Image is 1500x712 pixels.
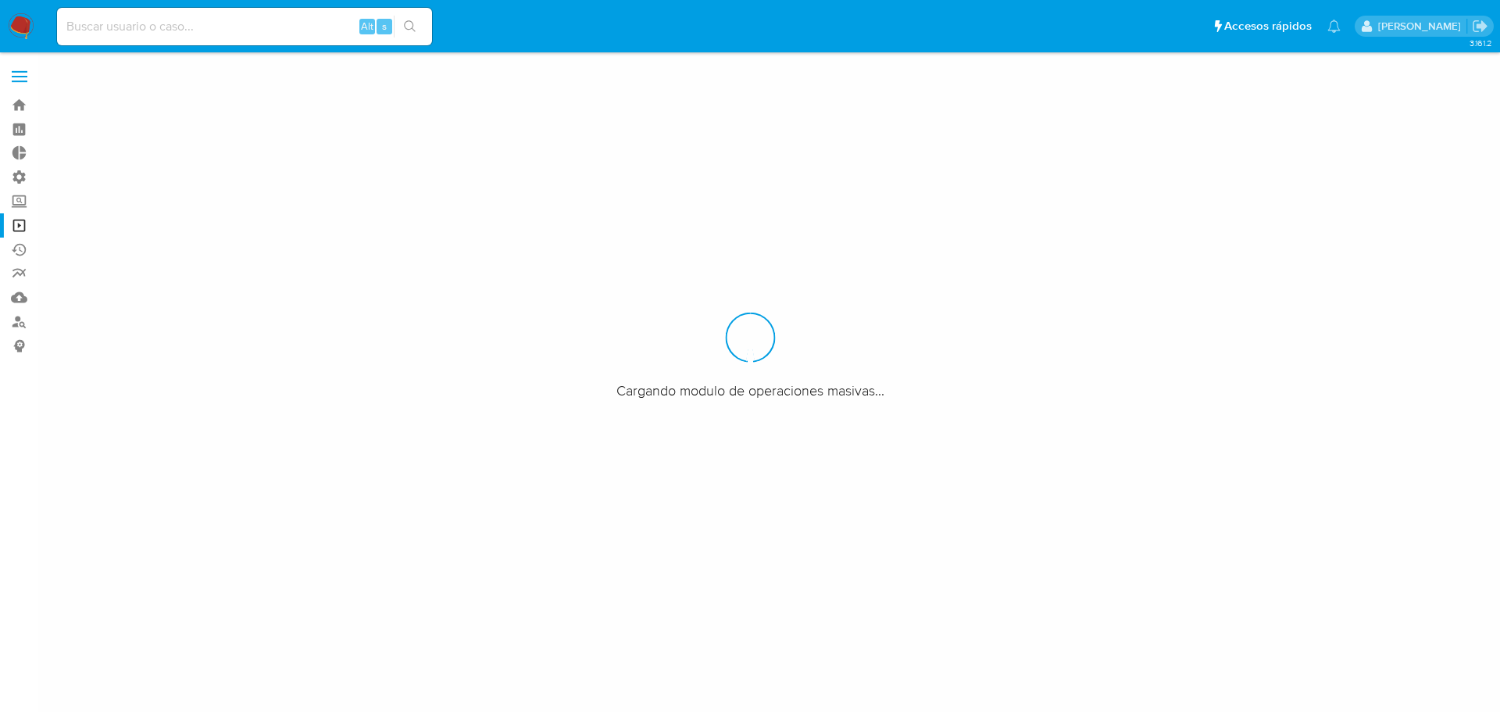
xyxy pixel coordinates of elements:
[361,19,373,34] span: Alt
[1327,20,1341,33] a: Notificaciones
[1378,19,1466,34] p: alan.sanchez@mercadolibre.com
[57,16,432,37] input: Buscar usuario o caso...
[1472,18,1488,34] a: Salir
[394,16,426,38] button: search-icon
[616,381,884,399] span: Cargando modulo de operaciones masivas...
[1224,18,1312,34] span: Accesos rápidos
[382,19,387,34] span: s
